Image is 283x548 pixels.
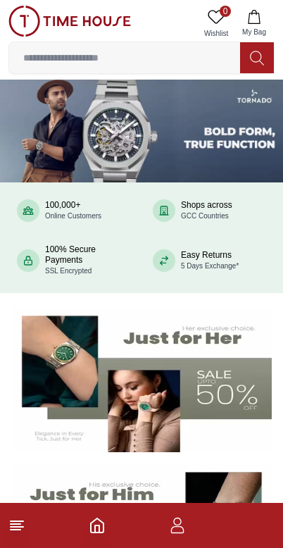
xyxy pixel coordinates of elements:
[45,267,92,275] span: SSL Encrypted
[45,200,101,221] div: 100,000+
[11,307,272,452] img: Women's Watches Banner
[45,212,101,220] span: Online Customers
[45,244,130,276] div: 100% Secure Payments
[181,262,239,270] span: 5 Days Exchange*
[199,6,234,42] a: 0Wishlist
[220,6,231,17] span: 0
[8,6,131,37] img: ...
[181,200,232,221] div: Shops across
[181,250,239,271] div: Easy Returns
[234,6,275,42] button: My Bag
[181,212,229,220] span: GCC Countries
[89,517,106,534] a: Home
[199,28,234,39] span: Wishlist
[237,27,272,37] span: My Bag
